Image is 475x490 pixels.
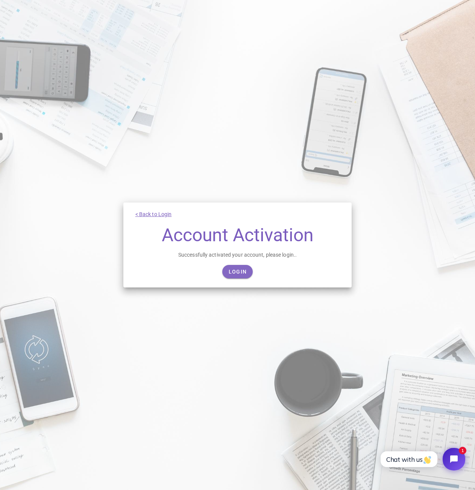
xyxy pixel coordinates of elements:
iframe: Tidio Chat [372,442,472,477]
h1: Account Activation [135,226,340,245]
a: Login [222,265,253,278]
span: Login [228,269,247,275]
div: Successfully activated your account, please login.. [135,251,340,259]
a: < Back to Login [135,211,172,217]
